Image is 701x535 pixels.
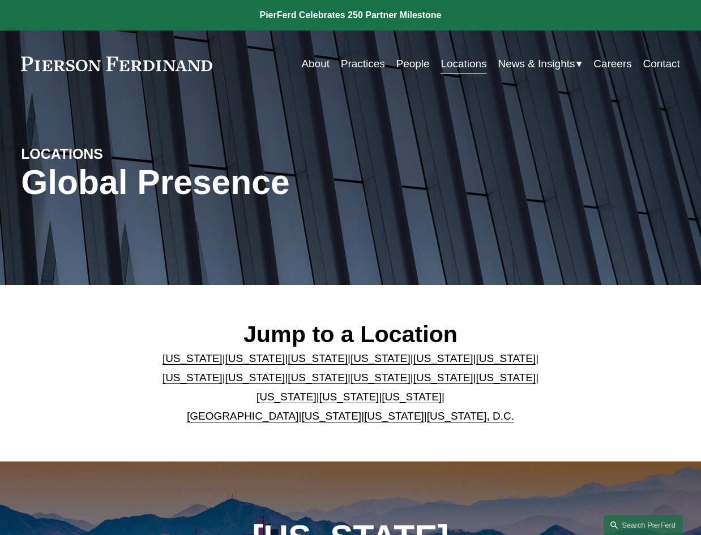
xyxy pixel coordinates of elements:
[350,352,411,364] a: [US_STATE]
[21,145,186,163] h4: LOCATIONS
[498,54,575,74] span: News & Insights
[427,410,514,422] a: [US_STATE], D.C.
[350,372,411,383] a: [US_STATE]
[476,352,536,364] a: [US_STATE]
[382,391,442,403] a: [US_STATE]
[498,53,582,75] a: folder dropdown
[604,515,683,535] a: Search this site
[163,352,223,364] a: [US_STATE]
[413,372,473,383] a: [US_STATE]
[21,163,460,202] h1: Global Presence
[319,391,379,403] a: [US_STATE]
[341,53,385,75] a: Practices
[476,372,536,383] a: [US_STATE]
[396,53,430,75] a: People
[225,352,285,364] a: [US_STATE]
[643,53,680,75] a: Contact
[225,372,285,383] a: [US_STATE]
[159,349,543,426] p: | | | | | | | | | | | | | | | | | |
[593,53,631,75] a: Careers
[301,53,330,75] a: About
[288,352,348,364] a: [US_STATE]
[441,53,486,75] a: Locations
[288,372,348,383] a: [US_STATE]
[187,410,298,422] a: [GEOGRAPHIC_DATA]
[364,410,424,422] a: [US_STATE]
[163,372,223,383] a: [US_STATE]
[257,391,317,403] a: [US_STATE]
[413,352,473,364] a: [US_STATE]
[159,321,543,349] h2: Jump to a Location
[301,410,361,422] a: [US_STATE]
